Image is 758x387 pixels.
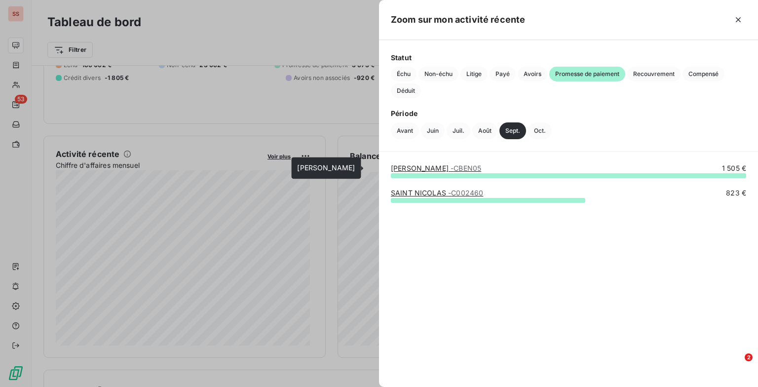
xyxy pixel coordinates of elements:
[391,108,746,118] span: Période
[724,353,748,377] iframe: Intercom live chat
[391,189,483,197] a: SAINT NICOLAS
[447,122,470,139] button: Juil.
[418,67,458,81] button: Non-échu
[682,67,724,81] button: Compensé
[726,188,746,198] span: 823 €
[297,163,355,172] span: [PERSON_NAME]
[460,67,488,81] button: Litige
[448,189,483,197] span: - C002460
[549,67,625,81] button: Promesse de paiement
[722,163,746,173] span: 1 505 €
[518,67,547,81] button: Avoirs
[391,13,525,27] h5: Zoom sur mon activité récente
[528,122,552,139] button: Oct.
[490,67,516,81] button: Payé
[745,353,753,361] span: 2
[627,67,681,81] button: Recouvrement
[499,122,526,139] button: Sept.
[391,122,419,139] button: Avant
[391,164,481,172] a: [PERSON_NAME]
[472,122,497,139] button: Août
[391,67,417,81] button: Échu
[451,164,481,172] span: - CBEN05
[391,83,421,98] button: Déduit
[391,52,746,63] span: Statut
[421,122,445,139] button: Juin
